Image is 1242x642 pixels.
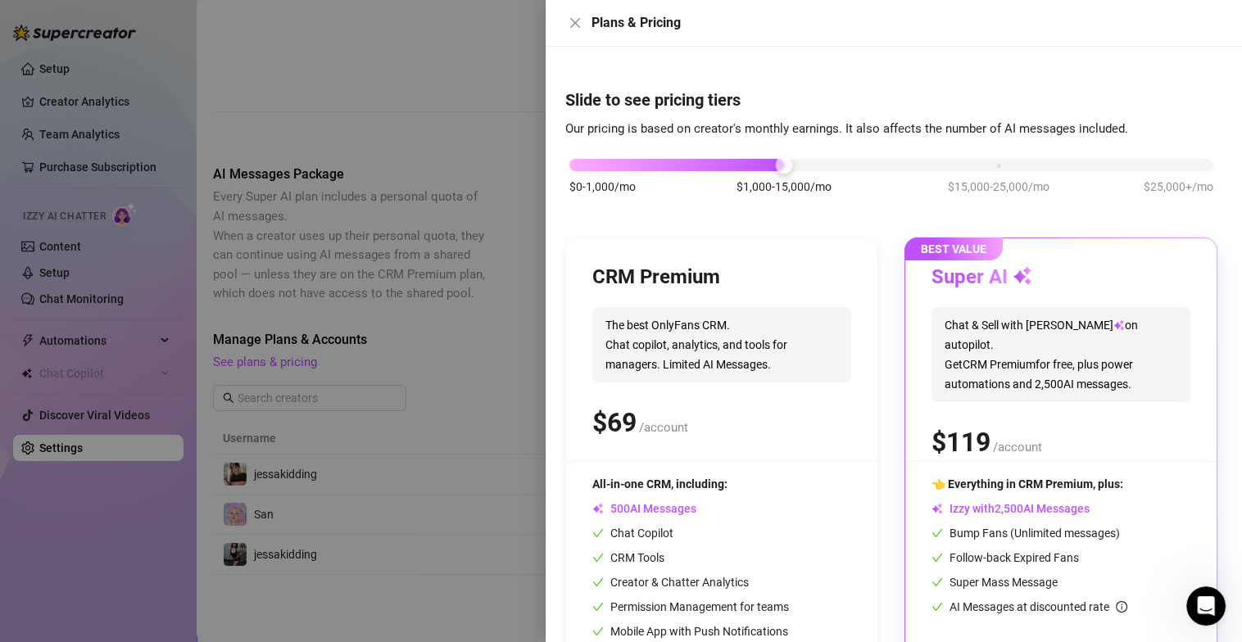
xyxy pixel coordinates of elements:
[78,517,91,530] button: Upload attachment
[256,7,288,38] button: Home
[569,178,636,196] span: $0-1,000/mo
[592,13,1222,33] div: Plans & Pricing
[592,601,604,613] span: check
[25,517,39,530] button: Emoji picker
[569,16,582,29] span: close
[592,407,637,438] span: $
[565,88,1222,111] h4: Slide to see pricing tiers
[592,307,851,382] span: The best OnlyFans CRM. Chat copilot, analytics, and tools for managers. Limited AI Messages.
[87,341,103,357] div: Profile image for Nir
[26,386,256,450] div: Hi [PERSON_NAME] ​ ​I'm checking with the team and will update you asap
[79,20,152,37] p: Active 9h ago
[14,482,314,510] textarea: Message…
[931,527,1120,540] span: Bump Fans (Unlimited messages)
[931,576,943,588] span: check
[26,471,256,535] div: It seems like the order is under review by the payment processor. As soon as they approve it you ...
[931,601,943,613] span: check
[108,343,125,355] b: Nir
[592,502,696,515] span: AI Messages
[72,187,301,315] div: Hello, I just purchased a subscription for 3 accounts, however it is not allowing me to access an...
[592,477,728,491] span: All-in-one CRM, including:
[592,576,749,589] span: Creator & Chatter Analytics
[931,427,990,458] span: $
[565,13,585,33] button: Close
[59,177,315,325] div: Hello, I just purchased a subscription for 3 accounts, however it is not allowing me to access an...
[931,527,943,539] span: check
[565,121,1128,136] span: Our pricing is based on creator's monthly earnings. It also affects the number of AI messages inc...
[737,178,832,196] span: $1,000-15,000/mo
[108,341,242,356] div: joined the conversation
[931,576,1058,589] span: Super Mass Message
[931,307,1190,402] span: Chat & Sell with [PERSON_NAME] on autopilot. Get CRM Premium for free, plus power automations and...
[1116,601,1127,613] span: info-circle
[592,576,604,588] span: check
[13,461,315,581] div: Nir says…
[1144,178,1213,196] span: $25,000+/mo
[47,9,73,35] div: Profile image for Nir
[931,264,1032,291] h3: Super AI
[26,57,256,154] div: If you're feeling unsure about what to do next or if you need any further assistance, just drop u...
[950,600,1127,613] span: AI Messages at discounted rate
[592,625,788,638] span: Mobile App with Push Notifications
[52,517,65,530] button: Gif picker
[592,527,604,539] span: check
[592,626,604,637] span: check
[13,177,315,338] div: Joon says…
[948,178,1049,196] span: $15,000-25,000/mo
[993,440,1042,454] span: /account
[592,552,604,563] span: check
[13,461,269,545] div: It seems like the order is under review by the payment processor. As soon as they approve it you ...
[281,510,307,536] button: Send a message…
[931,477,1123,491] span: 👈 Everything in CRM Premium, plus:
[592,527,673,540] span: Chat Copilot
[931,552,943,563] span: check
[904,237,1003,260] span: BEST VALUE
[931,502,1090,515] span: Izzy with AI Messages
[11,7,42,38] button: go back
[931,551,1079,564] span: Follow-back Expired Fans
[13,376,315,461] div: Nir says…
[13,338,315,376] div: Nir says…
[639,420,688,435] span: /account
[592,551,664,564] span: CRM Tools
[13,376,269,459] div: Hi [PERSON_NAME]​​I'm checking with the team and will update you asap
[592,600,789,613] span: Permission Management for teams
[592,264,720,291] h3: CRM Premium
[79,8,98,20] h1: Nir
[1186,586,1226,626] iframe: Intercom live chat
[288,7,317,36] div: Close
